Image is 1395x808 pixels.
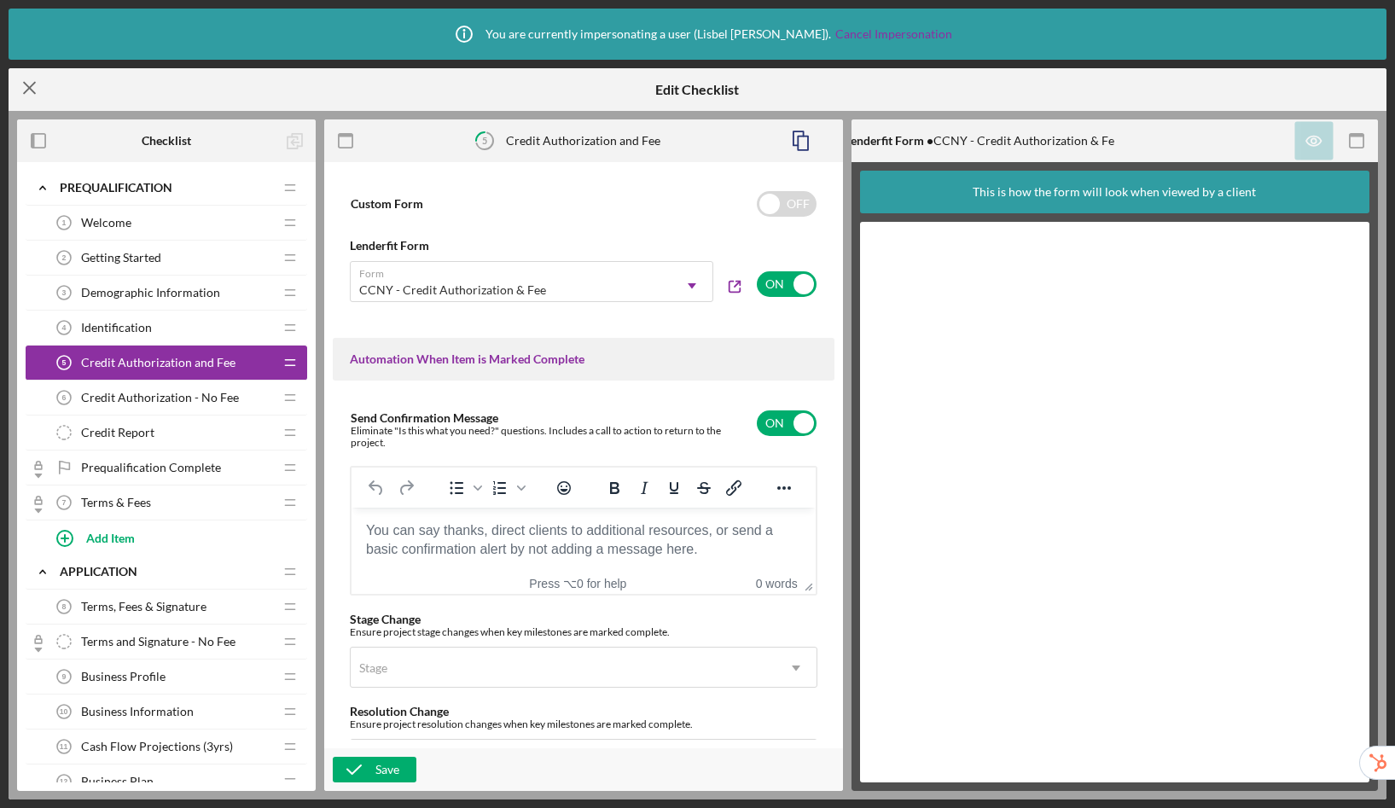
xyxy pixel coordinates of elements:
div: Prequalification [60,181,273,195]
tspan: 2 [62,253,67,262]
span: Credit Report [81,426,154,439]
button: Redo [392,476,421,500]
span: Business Profile [81,670,166,683]
button: Reveal or hide additional toolbar items [770,476,799,500]
span: Terms and Signature - No Fee [81,635,235,648]
div: Stage Change [350,613,817,626]
span: Terms & Fees [81,496,151,509]
tspan: 12 [60,777,68,786]
tspan: 3 [62,288,67,297]
div: Please submit payment of $25 in order for your credit to be pulled and reviewed. [14,52,450,90]
div: Application [60,565,273,578]
div: Automation When Item is Marked Complete [350,352,817,366]
button: Save [333,757,416,782]
tspan: 8 [62,602,67,611]
div: This is how the form will look when viewed by a client [973,171,1256,213]
span: Cash Flow Projections (3yrs) [81,740,233,753]
span: Identification [81,321,152,334]
div: Numbered list [485,476,528,500]
a: Cancel Impersonation [835,27,952,41]
b: Lenderfit Form [350,238,429,253]
tspan: 9 [62,672,67,681]
div: Before we move forward we want to make sure that your credit score fits the basic requirements fo... [14,14,450,52]
span: Credit Authorization - No Fee [81,391,239,404]
button: Bold [600,476,629,500]
tspan: 5 [62,358,67,367]
div: Credit Authorization and Fee [506,134,660,148]
div: Press ⌥0 for help [505,577,652,590]
label: Custom Form [351,196,423,211]
div: Bullet list [442,476,485,500]
tspan: 10 [60,707,68,716]
div: Save [375,757,399,782]
span: Welcome [81,216,131,230]
tspan: 7 [62,498,67,507]
button: 0 words [756,577,798,590]
div: Press the Up and Down arrow keys to resize the editor. [798,573,816,594]
span: Credit Authorization and Fee [81,356,235,369]
button: Add Item [43,520,307,555]
tspan: 1 [62,218,67,227]
div: Resolution Change [350,705,817,718]
b: Checklist [142,134,191,148]
span: Business Information [81,705,194,718]
button: Strikethrough [689,476,718,500]
span: Terms, Fees & Signature [81,600,206,613]
tspan: 6 [62,393,67,402]
tspan: 5 [482,135,487,146]
span: Demographic Information [81,286,220,299]
button: Insert/edit link [719,476,748,500]
button: Emojis [549,476,578,500]
iframe: Rich Text Area [352,508,816,573]
span: Prequalification Complete [81,461,221,474]
div: Ensure project resolution changes when key milestones are marked complete. [350,718,817,730]
span: Business Plan [81,775,154,788]
body: Rich Text Area. Press ALT-0 for help. [14,14,450,90]
div: CCNY - Credit Authorization & Fee [359,283,546,297]
button: Italic [630,476,659,500]
label: Send Confirmation Message [351,410,498,425]
div: Ensure project stage changes when key milestones are marked complete. [350,626,817,638]
div: Eliminate "Is this what you need?" questions. Includes a call to action to return to the project. [351,425,757,449]
span: Getting Started [81,251,161,264]
div: Add Item [86,521,135,554]
tspan: 11 [60,742,68,751]
div: You are currently impersonating a user ( Lisbel [PERSON_NAME] ). [443,13,952,55]
b: Lenderfit Form • [845,133,933,148]
div: Stage [359,661,387,675]
tspan: 4 [62,323,67,332]
h5: Edit Checklist [655,82,739,97]
button: Underline [660,476,689,500]
iframe: Lenderfit form [877,239,1355,765]
button: Undo [362,476,391,500]
div: CCNY - Credit Authorization & Fee [845,134,1120,148]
